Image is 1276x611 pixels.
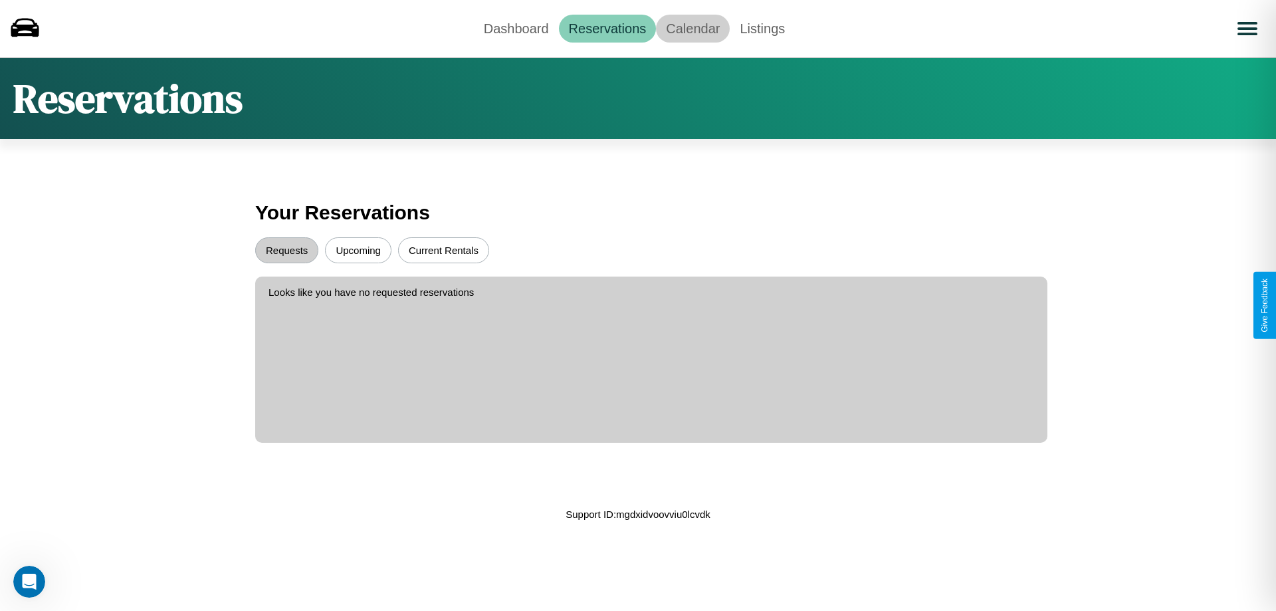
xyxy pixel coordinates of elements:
[1229,10,1266,47] button: Open menu
[325,237,391,263] button: Upcoming
[255,195,1021,231] h3: Your Reservations
[656,15,730,43] a: Calendar
[566,505,710,523] p: Support ID: mgdxidvoovviu0lcvdk
[559,15,657,43] a: Reservations
[474,15,559,43] a: Dashboard
[255,237,318,263] button: Requests
[398,237,489,263] button: Current Rentals
[1260,279,1269,332] div: Give Feedback
[268,283,1034,301] p: Looks like you have no requested reservations
[13,71,243,126] h1: Reservations
[730,15,795,43] a: Listings
[13,566,45,598] iframe: Intercom live chat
